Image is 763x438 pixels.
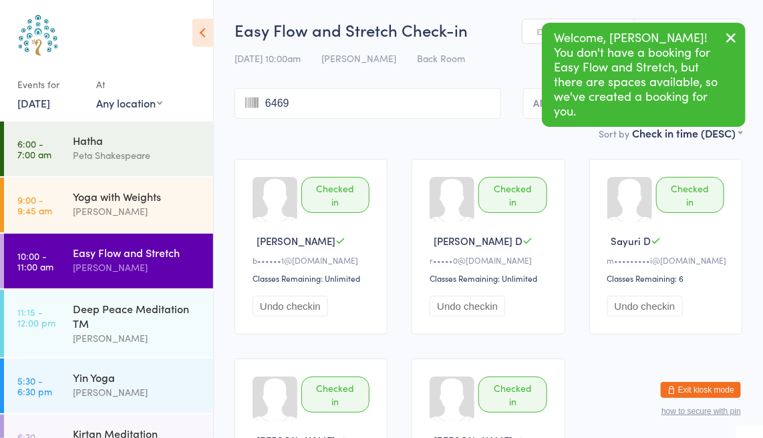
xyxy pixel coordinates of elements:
[4,359,213,413] a: 5:30 -6:30 pmYin Yoga[PERSON_NAME]
[4,122,213,176] a: 6:00 -7:00 amHathaPeta Shakespeare
[73,331,202,346] div: [PERSON_NAME]
[253,254,373,266] div: b••••••1@[DOMAIN_NAME]
[632,126,742,140] div: Check in time (DESC)
[417,51,465,65] span: Back Room
[17,194,52,216] time: 9:00 - 9:45 am
[257,234,335,248] span: [PERSON_NAME]
[17,250,53,272] time: 10:00 - 11:00 am
[73,385,202,400] div: [PERSON_NAME]
[73,148,202,163] div: Peta Shakespeare
[430,296,505,316] button: Undo checkin
[73,245,202,260] div: Easy Flow and Stretch
[434,234,522,248] span: [PERSON_NAME] D
[73,133,202,148] div: Hatha
[96,95,162,110] div: Any location
[17,138,51,160] time: 6:00 - 7:00 am
[661,382,741,398] button: Exit kiosk mode
[73,189,202,204] div: Yoga with Weights
[607,272,728,284] div: Classes Remaining: 6
[321,51,396,65] span: [PERSON_NAME]
[17,73,83,95] div: Events for
[13,10,63,60] img: Australian School of Meditation & Yoga
[430,272,551,284] div: Classes Remaining: Unlimited
[253,272,373,284] div: Classes Remaining: Unlimited
[430,254,551,266] div: r•••••0@[DOMAIN_NAME]
[235,19,742,41] h2: Easy Flow and Stretch Check-in
[542,23,746,127] div: Welcome, [PERSON_NAME]! You don't have a booking for Easy Flow and Stretch, but there are spaces ...
[253,296,328,316] button: Undo checkin
[661,407,741,416] button: how to secure with pin
[73,260,202,275] div: [PERSON_NAME]
[478,177,547,213] div: Checked in
[17,375,52,397] time: 5:30 - 6:30 pm
[73,204,202,219] div: [PERSON_NAME]
[4,290,213,357] a: 11:15 -12:00 pmDeep Peace Meditation TM[PERSON_NAME]
[4,178,213,232] a: 9:00 -9:45 amYoga with Weights[PERSON_NAME]
[607,254,728,266] div: m•••••••••i@[DOMAIN_NAME]
[523,88,601,119] button: All Bookings
[73,301,202,331] div: Deep Peace Meditation TM
[4,234,213,288] a: 10:00 -11:00 amEasy Flow and Stretch[PERSON_NAME]
[235,51,301,65] span: [DATE] 10:00am
[235,88,501,119] input: Search
[656,177,724,213] div: Checked in
[17,95,50,110] a: [DATE]
[96,73,162,95] div: At
[478,377,547,413] div: Checked in
[599,127,629,140] label: Sort by
[607,296,683,316] button: Undo checkin
[301,177,369,213] div: Checked in
[301,377,369,413] div: Checked in
[73,370,202,385] div: Yin Yoga
[17,306,55,328] time: 11:15 - 12:00 pm
[611,234,651,248] span: Sayuri D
